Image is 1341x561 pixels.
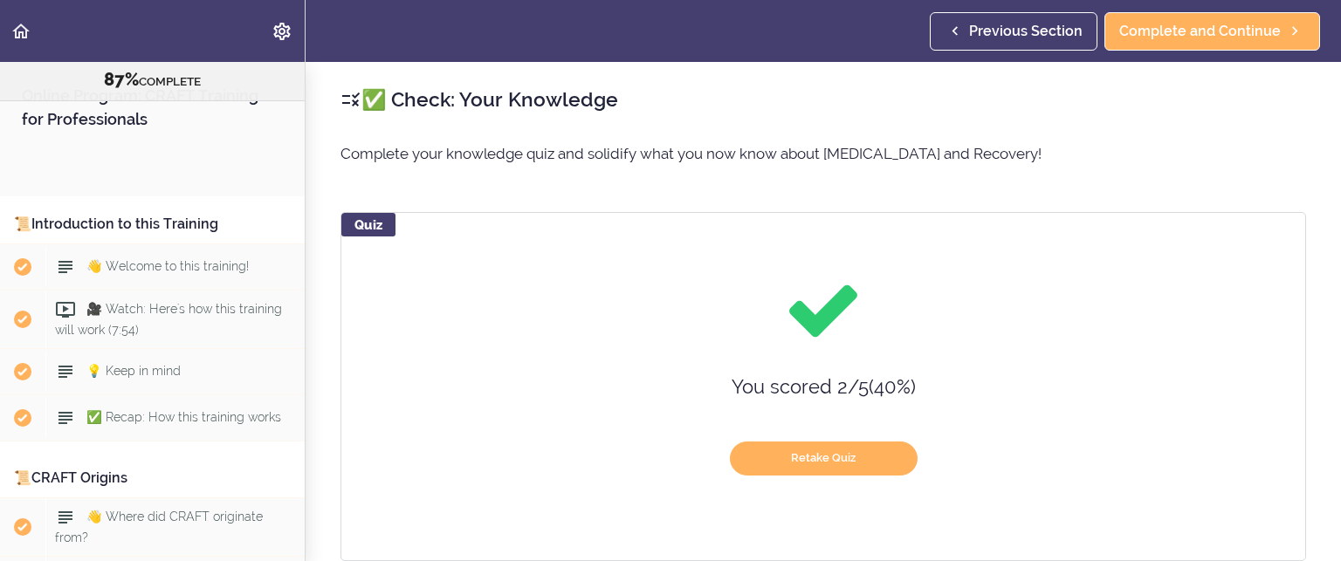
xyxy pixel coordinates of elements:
[340,140,1306,167] p: Complete your knowledge quiz and solidify what you now know about [MEDICAL_DATA] and Recovery!
[340,85,1306,114] h2: ✅ Check: Your Knowledge
[730,441,918,475] button: Retake Quiz
[104,69,139,90] span: 87%
[272,21,292,42] svg: Settings Menu
[86,410,281,424] span: ✅ Recap: How this training works
[1119,21,1281,42] span: Complete and Continue
[86,259,249,273] span: 👋 Welcome to this training!
[930,12,1097,51] a: Previous Section
[10,21,31,42] svg: Back to course curriculum
[86,364,181,378] span: 💡 Keep in mind
[22,69,283,92] div: COMPLETE
[341,213,395,236] div: Quiz
[55,510,263,544] span: 👋 Where did CRAFT originate from?
[1104,12,1320,51] a: Complete and Continue
[969,21,1083,42] span: Previous Section
[614,367,1033,407] div: You scored 2 / 5 ( 40 %)
[55,302,282,336] span: 🎥 Watch: Here's how this training will work (7:54)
